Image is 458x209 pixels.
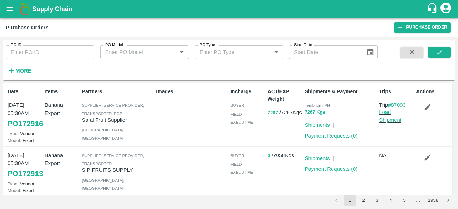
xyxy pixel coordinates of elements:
p: / 7058 Kgs [268,151,302,160]
span: Type: [8,131,19,136]
span: Model: [8,138,21,143]
input: Enter PO Type [197,48,269,57]
div: | [330,118,334,129]
p: / 7267 Kgs [268,109,302,117]
span: Model: [8,188,21,193]
button: Go to page 5 [399,195,410,206]
a: Payment Requests (0) [305,133,358,139]
p: Shipments & Payment [305,88,376,95]
button: open drawer [1,1,18,17]
span: [GEOGRAPHIC_DATA] , [GEOGRAPHIC_DATA] [82,178,125,190]
span: field executive [230,112,253,124]
button: Choose date [364,45,377,59]
div: Purchase Orders [6,23,49,32]
input: Enter PO ID [6,45,94,59]
img: logo [18,2,32,16]
p: Fixed [8,187,42,194]
p: ACT/EXP Weight [268,88,302,103]
span: Type: [8,181,19,186]
button: More [6,65,33,77]
p: Images [156,88,228,95]
p: Actions [416,88,450,95]
button: page 1 [344,195,356,206]
button: Go to next page [443,195,454,206]
a: Shipments [305,122,330,128]
span: field executive [230,162,253,174]
strong: More [15,68,31,74]
p: Incharge [230,88,265,95]
p: Banana Export [45,101,79,117]
p: Safal Fruit Supplier [82,116,154,124]
span: [GEOGRAPHIC_DATA] , [GEOGRAPHIC_DATA] [82,128,125,140]
button: 7267 [268,109,278,117]
a: Purchase Order [394,22,451,33]
p: Vendor [8,180,42,187]
p: NA [379,151,413,159]
button: Open [177,48,186,57]
input: Enter PO Model [102,48,175,57]
div: account of current user [439,1,452,16]
p: Trips [379,88,413,95]
p: Date [8,88,42,95]
a: Shipments [305,155,330,161]
p: Banana Export [45,151,79,168]
div: customer-support [427,3,439,15]
p: Partners [82,88,154,95]
button: Go to page 1958 [426,195,440,206]
button: Go to page 2 [358,195,369,206]
a: PO172913 [8,167,43,180]
label: Start Date [294,42,312,48]
button: Go to page 3 [371,195,383,206]
p: Fixed [8,137,42,144]
p: Items [45,88,79,95]
a: Payment Requests (0) [305,166,358,172]
button: Go to page 4 [385,195,396,206]
label: PO ID [11,42,21,48]
label: PO Type [200,42,215,48]
p: Trip [379,101,413,109]
p: [DATE] 05:30AM [8,151,42,168]
button: 7267 Kgs [305,108,325,116]
span: Supplier, Service Provider, Transporter, FGP [82,103,144,115]
button: Open [272,48,281,57]
a: PO172916 [8,117,43,130]
nav: pagination navigation [330,195,455,206]
p: S P FRUITS SUPPLY [82,166,154,174]
a: Load Shipment [379,109,401,123]
input: Start Date [289,45,361,59]
a: #87093 [388,102,406,108]
span: buyer [230,103,244,108]
label: PO Model [105,42,123,48]
span: buyer [230,154,244,158]
span: Tembhurni PH [305,103,330,108]
span: Supplier, Service Provider, Transporter [82,154,144,166]
b: Supply Chain [32,5,72,13]
div: | [330,151,334,162]
p: Vendor [8,130,42,137]
a: Supply Chain [32,4,427,14]
button: 0 [268,152,270,160]
p: [DATE] 05:30AM [8,101,42,117]
div: … [412,197,424,204]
